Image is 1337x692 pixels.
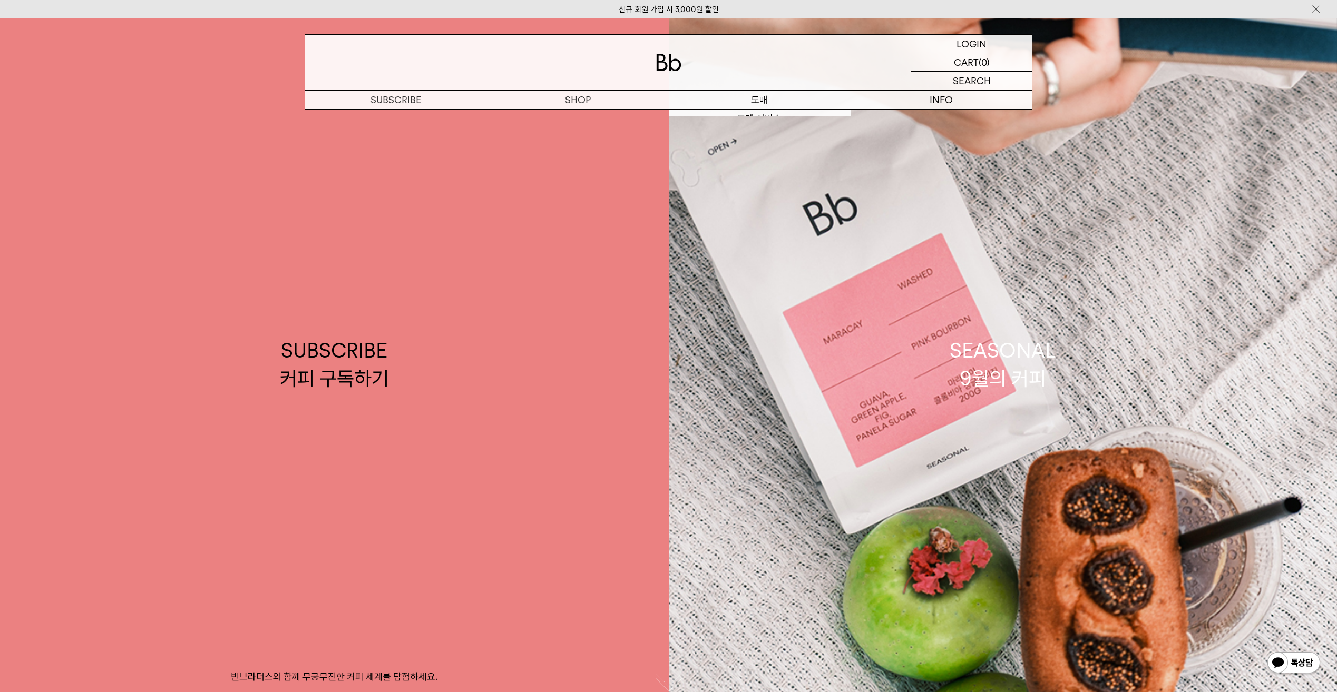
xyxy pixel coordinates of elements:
a: SUBSCRIBE [305,91,487,109]
div: SEASONAL 9월의 커피 [950,337,1056,392]
p: (0) [979,53,990,71]
p: LOGIN [957,35,987,53]
a: CART (0) [911,53,1032,72]
p: INFO [851,91,1032,109]
p: SEARCH [953,72,991,90]
a: LOGIN [911,35,1032,53]
p: 도매 [669,91,851,109]
p: CART [954,53,979,71]
img: 카카오톡 채널 1:1 채팅 버튼 [1266,651,1321,676]
a: 신규 회원 가입 시 3,000원 할인 [619,5,719,14]
div: SUBSCRIBE 커피 구독하기 [280,337,389,392]
a: 도매 서비스 [669,110,851,127]
a: SHOP [487,91,669,109]
img: 로고 [656,54,681,71]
